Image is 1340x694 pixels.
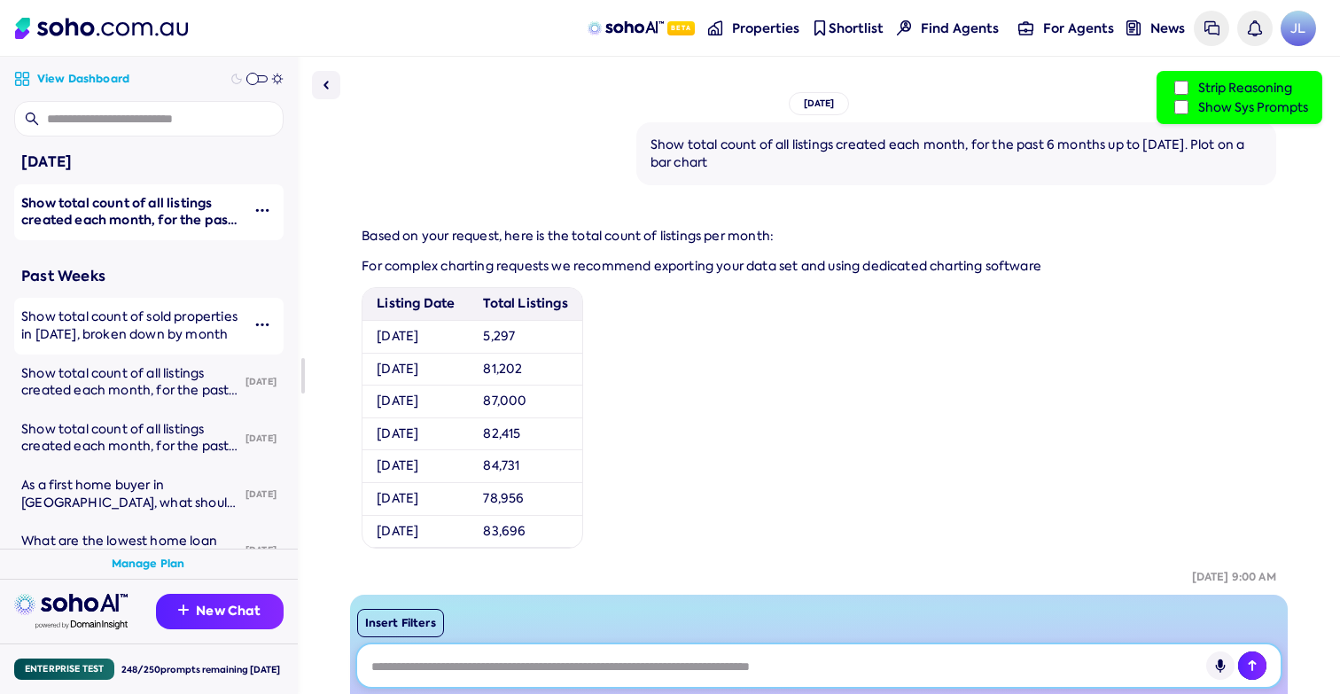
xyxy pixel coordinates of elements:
[178,604,189,615] img: Recommendation icon
[1126,20,1141,35] img: news-nav icon
[1043,19,1114,37] span: For Agents
[14,659,114,680] div: Enterprise Test
[469,482,581,515] td: 78,956
[1192,570,1276,585] div: [DATE] 9:00 AM
[1238,651,1266,680] img: Send icon
[362,515,469,548] td: [DATE]
[829,19,884,37] span: Shortlist
[1171,97,1308,117] label: Show Sys Prompts
[255,203,269,217] img: More icon
[14,355,238,410] a: Show total count of all listings created each month, for the past 6 months up to [DATE]. Plot on ...
[21,194,237,264] span: Show total count of all listings created each month, for the past 6 months up to [DATE]. Plot on ...
[1174,81,1188,95] input: Strip Reasoning
[316,74,337,96] img: Sidebar toggle icon
[21,365,238,433] span: Show total count of all listings created each month, for the past 6 months up to [DATE]. Plot on ...
[469,320,581,353] td: 5,297
[362,482,469,515] td: [DATE]
[14,184,241,240] a: Show total count of all listings created each month, for the past 6 months up to [DATE]. Plot on ...
[21,308,238,342] span: Show total count of sold properties in [DATE], broken down by month
[362,353,469,386] td: [DATE]
[789,92,850,115] div: [DATE]
[588,21,663,35] img: sohoAI logo
[21,195,241,230] div: Show total count of all listings created each month, for the past 6 months up to September 30. Pl...
[21,533,238,567] div: What are the lowest home loan rates available right now?
[14,71,129,87] a: View Dashboard
[21,151,277,174] div: [DATE]
[14,410,238,466] a: Show total count of all listings created each month, for the past 6 months up to [DATE]. Plot on ...
[112,557,185,572] a: Manage Plan
[469,417,581,450] td: 82,415
[21,477,236,562] span: As a first home buyer in [GEOGRAPHIC_DATA], what should I be considering in order to maximise gra...
[362,320,469,353] td: [DATE]
[362,386,469,418] td: [DATE]
[21,533,217,566] span: What are the lowest home loan rates available right now?
[35,620,128,629] img: Data provided by Domain Insight
[21,365,238,400] div: Show total count of all listings created each month, for the past 6 months up to September 30. Pl...
[14,466,238,522] a: As a first home buyer in [GEOGRAPHIC_DATA], what should I be considering in order to maximise gra...
[21,308,241,343] div: Show total count of sold properties in 2024, broken down by month
[921,19,999,37] span: Find Agents
[21,265,277,288] div: Past Weeks
[1237,11,1273,46] a: Notifications
[362,228,774,244] span: Based on your request, here is the total count of listings per month:
[14,594,128,615] img: sohoai logo
[1281,11,1316,46] a: Avatar of Jonathan Lui
[469,353,581,386] td: 81,202
[469,515,581,548] td: 83,696
[708,20,723,35] img: properties-nav icon
[812,20,827,35] img: shortlist-nav icon
[21,421,238,456] div: Show total count of all listings created each month, for the past 6 months up to September 30. Pl...
[255,317,269,331] img: More icon
[1174,100,1188,114] input: Show Sys Prompts
[21,421,238,489] span: Show total count of all listings created each month, for the past 6 months up to [DATE]. Plot on ...
[1281,11,1316,46] span: JL
[1194,11,1229,46] a: Messages
[362,258,1275,276] p: For complex charting requests we recommend exporting your data set and using dedicated charting s...
[469,386,581,418] td: 87,000
[1206,651,1235,680] button: Record Audio
[1018,20,1033,35] img: for-agents-nav icon
[238,419,284,458] div: [DATE]
[732,19,799,37] span: Properties
[651,136,1262,171] div: Show total count of all listings created each month, for the past 6 months up to [DATE]. Plot on ...
[362,417,469,450] td: [DATE]
[21,477,238,511] div: As a first home buyer in NSW, what should I be considering in order to maximise grants and conces...
[238,531,284,570] div: [DATE]
[357,609,444,637] button: Insert Filters
[1150,19,1185,37] span: News
[897,20,912,35] img: Find agents icon
[14,298,241,354] a: Show total count of sold properties in [DATE], broken down by month
[156,594,284,629] button: New Chat
[238,475,284,514] div: [DATE]
[1204,20,1219,35] img: messages icon
[1247,20,1262,35] img: bell icon
[469,288,581,320] th: Total Listings
[1238,651,1266,680] button: Send
[121,663,280,676] div: 248 / 250 prompts remaining [DATE]
[362,288,469,320] th: Listing Date
[469,450,581,483] td: 84,731
[667,21,695,35] span: Beta
[1171,78,1308,97] label: Strip Reasoning
[362,450,469,483] td: [DATE]
[238,363,284,402] div: [DATE]
[14,522,238,578] a: What are the lowest home loan rates available right now?
[15,18,188,39] img: Soho Logo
